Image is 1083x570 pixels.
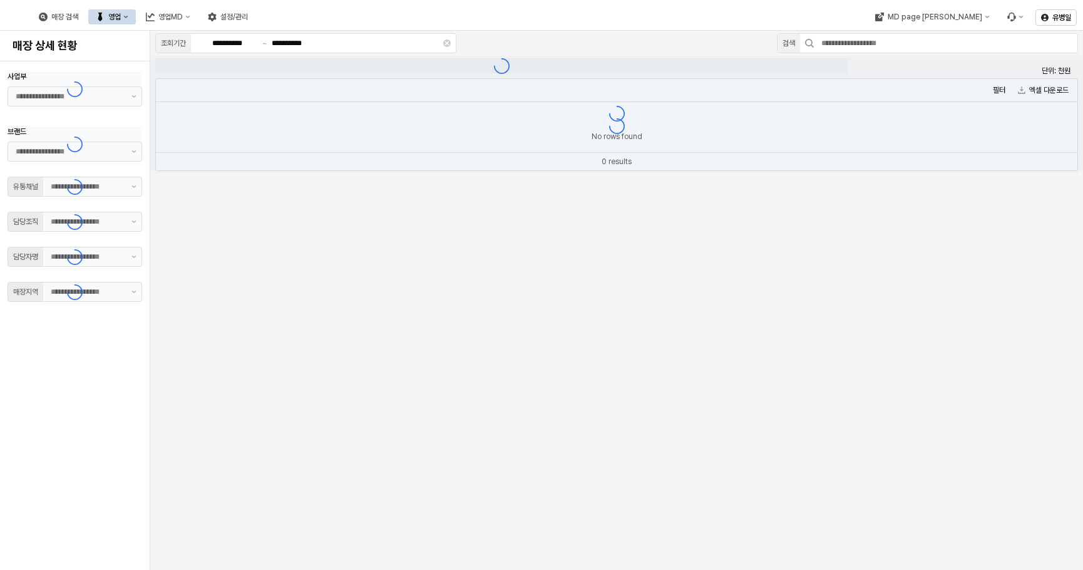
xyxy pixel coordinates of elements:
[138,9,198,24] button: 영업MD
[13,39,137,52] h4: 매장 상세 현황
[150,31,1083,570] main: App Frame
[1035,9,1077,26] button: 유병일
[443,39,451,47] button: Clear
[31,9,86,24] button: 매장 검색
[1052,13,1071,23] p: 유병일
[867,9,997,24] div: MD page 이동
[158,13,183,21] div: 영업MD
[867,9,997,24] button: MD page [PERSON_NAME]
[220,13,248,21] div: 설정/관리
[200,9,255,24] button: 설정/관리
[51,13,78,21] div: 매장 검색
[783,37,795,49] div: 검색
[999,9,1030,24] div: Menu item 6
[887,13,982,21] div: MD page [PERSON_NAME]
[88,9,136,24] button: 영업
[108,13,121,21] div: 영업
[161,37,186,49] div: 조회기간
